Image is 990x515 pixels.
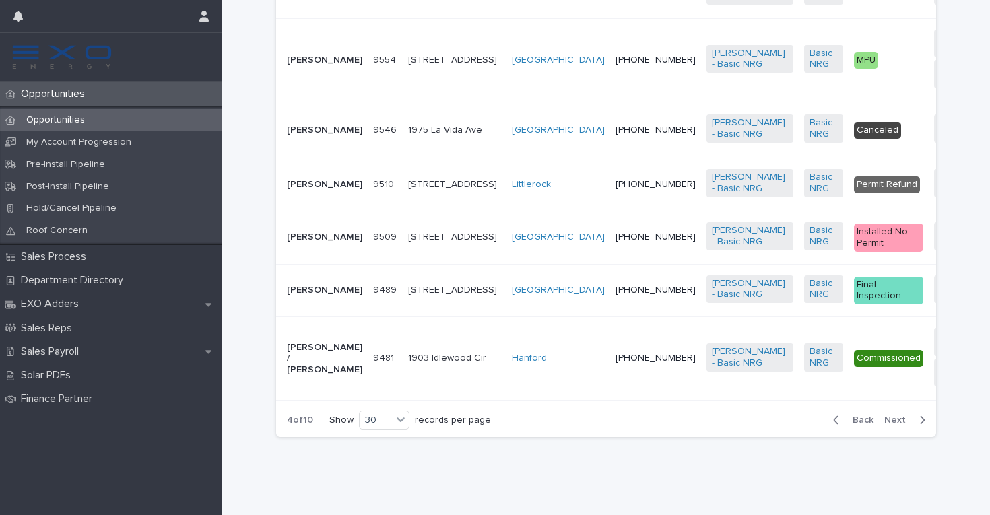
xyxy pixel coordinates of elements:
[15,322,83,335] p: Sales Reps
[854,277,923,305] div: Final Inspection
[408,179,501,191] p: [STREET_ADDRESS]
[512,353,547,364] a: Hanford
[373,229,399,243] p: 9509
[712,172,788,195] a: [PERSON_NAME] - Basic NRG
[616,180,696,189] a: [PHONE_NUMBER]
[879,414,936,426] button: Next
[15,250,97,263] p: Sales Process
[287,285,362,296] p: [PERSON_NAME]
[810,172,838,195] a: Basic NRG
[712,117,788,140] a: [PERSON_NAME] - Basic NRG
[15,181,120,193] p: Post-Install Pipeline
[15,225,98,236] p: Roof Concern
[15,114,96,126] p: Opportunities
[616,232,696,242] a: [PHONE_NUMBER]
[512,285,605,296] a: [GEOGRAPHIC_DATA]
[287,232,362,243] p: [PERSON_NAME]
[512,55,605,66] a: [GEOGRAPHIC_DATA]
[373,52,399,66] p: 9554
[616,285,696,295] a: [PHONE_NUMBER]
[854,224,923,252] div: Installed No Permit
[616,55,696,65] a: [PHONE_NUMBER]
[287,55,362,66] p: [PERSON_NAME]
[712,278,788,301] a: [PERSON_NAME] - Basic NRG
[408,125,501,136] p: 1975 La Vida Ave
[810,48,838,71] a: Basic NRG
[287,342,362,376] p: [PERSON_NAME] / [PERSON_NAME]
[712,346,788,369] a: [PERSON_NAME] - Basic NRG
[15,203,127,214] p: Hold/Cancel Pipeline
[373,176,397,191] p: 9510
[373,350,397,364] p: 9481
[15,159,116,170] p: Pre-Install Pipeline
[854,350,923,367] div: Commissioned
[854,122,901,139] div: Canceled
[15,369,81,382] p: Solar PDFs
[329,415,354,426] p: Show
[822,414,879,426] button: Back
[616,125,696,135] a: [PHONE_NUMBER]
[15,88,96,100] p: Opportunities
[810,225,838,248] a: Basic NRG
[712,48,788,71] a: [PERSON_NAME] - Basic NRG
[854,176,920,193] div: Permit Refund
[854,52,878,69] div: MPU
[408,353,501,364] p: 1903 Idlewood Cir
[15,274,134,287] p: Department Directory
[11,44,113,71] img: FKS5r6ZBThi8E5hshIGi
[810,278,838,301] a: Basic NRG
[373,282,399,296] p: 9489
[15,137,142,148] p: My Account Progression
[512,125,605,136] a: [GEOGRAPHIC_DATA]
[287,125,362,136] p: [PERSON_NAME]
[15,392,103,405] p: Finance Partner
[360,413,392,427] div: 30
[415,415,491,426] p: records per page
[845,415,873,425] span: Back
[15,345,90,358] p: Sales Payroll
[512,179,551,191] a: Littlerock
[287,179,362,191] p: [PERSON_NAME]
[373,122,399,136] p: 9546
[408,55,501,66] p: [STREET_ADDRESS]
[15,298,90,310] p: EXO Adders
[616,353,696,363] a: [PHONE_NUMBER]
[408,285,501,296] p: [STREET_ADDRESS]
[276,404,324,437] p: 4 of 10
[408,232,501,243] p: [STREET_ADDRESS]
[512,232,605,243] a: [GEOGRAPHIC_DATA]
[810,117,838,140] a: Basic NRG
[810,346,838,369] a: Basic NRG
[712,225,788,248] a: [PERSON_NAME] - Basic NRG
[884,415,914,425] span: Next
